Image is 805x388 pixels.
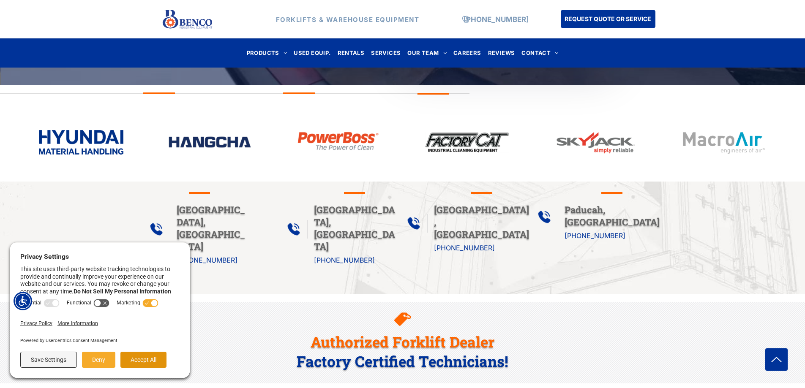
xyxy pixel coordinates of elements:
span: Factory Certified Technicians! [297,351,508,371]
div: Accessibility Menu [14,292,32,310]
strong: FORKLIFTS & WAREHOUSE EQUIPMENT [276,15,420,23]
span: Authorized Forklift Dealer [311,332,494,351]
a: OUR TEAM [404,47,450,59]
a: SERVICES [368,47,404,59]
a: RENTALS [334,47,368,59]
a: [PHONE_NUMBER] [177,256,237,264]
a: CAREERS [450,47,485,59]
a: REVIEWS [485,47,518,59]
a: [PHONE_NUMBER] [314,256,375,264]
a: [PHONE_NUMBER] [464,15,529,23]
img: bencoindustrial [167,135,252,149]
span: [GEOGRAPHIC_DATA], [GEOGRAPHIC_DATA] [434,203,529,240]
span: Paducah, [GEOGRAPHIC_DATA] [565,203,660,228]
a: REQUEST QUOTE OR SERVICE [561,10,655,28]
a: PRODUCTS [243,47,291,59]
img: bencoindustrial [39,130,123,155]
img: bencoindustrial [553,130,638,156]
span: REQUEST QUOTE OR SERVICE [565,11,651,27]
a: [PHONE_NUMBER] [565,231,625,240]
img: bencoindustrial [425,130,509,154]
span: [GEOGRAPHIC_DATA], [GEOGRAPHIC_DATA] [314,203,395,252]
img: bencoindustrial [682,129,766,156]
a: [PHONE_NUMBER] [434,244,495,252]
a: USED EQUIP. [290,47,334,59]
span: [GEOGRAPHIC_DATA], [GEOGRAPHIC_DATA] [177,203,245,252]
a: CONTACT [518,47,562,59]
img: bencoindustrial [296,129,380,153]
